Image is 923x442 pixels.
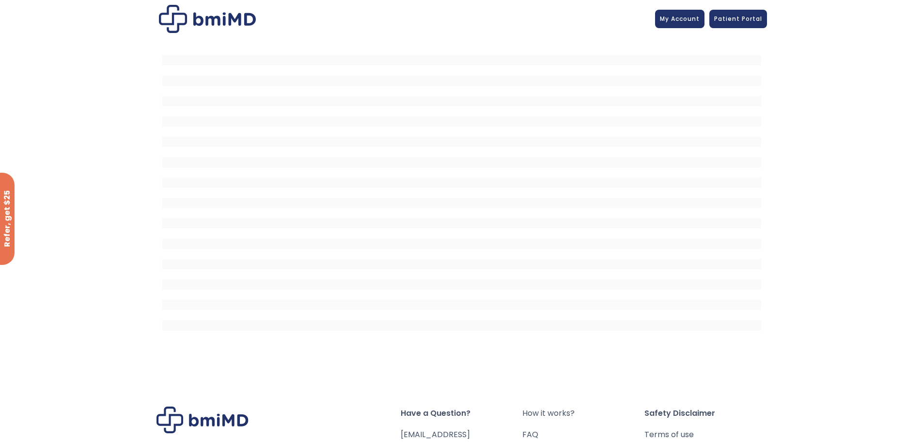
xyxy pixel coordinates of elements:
[714,15,762,23] span: Patient Portal
[401,407,523,420] span: Have a Question?
[660,15,700,23] span: My Account
[522,407,644,420] a: How it works?
[156,407,249,433] img: Brand Logo
[709,10,767,28] a: Patient Portal
[8,405,112,434] iframe: Sign Up via Text for Offers
[159,5,256,33] img: Patient Messaging Portal
[522,428,644,442] a: FAQ
[162,45,761,336] iframe: MDI Patient Messaging Portal
[644,407,767,420] span: Safety Disclaimer
[644,428,767,442] a: Terms of use
[655,10,704,28] a: My Account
